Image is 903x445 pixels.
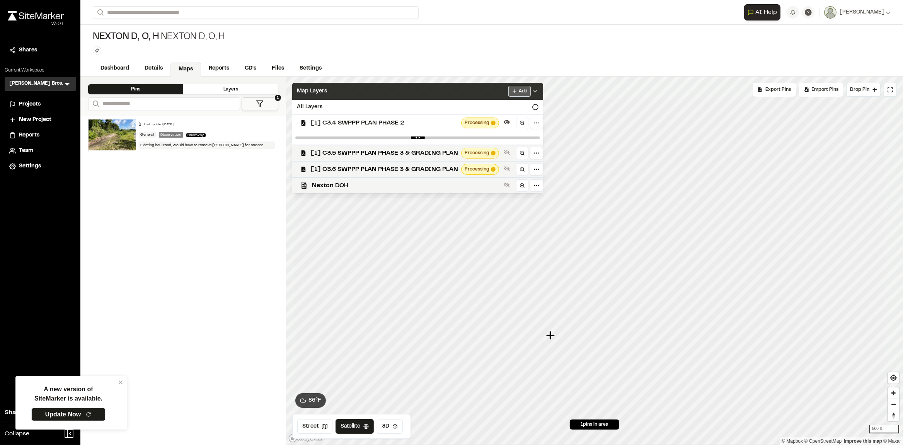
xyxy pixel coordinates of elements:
a: Settings [9,162,71,170]
span: Drop Pin [850,86,869,93]
span: Projects [19,100,41,109]
div: Import Pins into your project [799,83,843,97]
a: Maxar [883,438,901,444]
a: Reports [9,131,71,140]
button: 86°F [295,393,326,408]
a: Files [264,61,292,76]
button: Open AI Assistant [744,4,780,20]
div: General [139,132,156,138]
a: Mapbox [782,438,803,444]
span: 1 [275,95,281,101]
span: Map layer tileset processing [491,167,496,172]
span: 1 pins in area [581,421,608,428]
span: [1] C3.5 SWPPP PLAN PHASE 3 & GRADING PLAN [311,148,458,158]
p: A new version of SiteMarker is available. [34,385,102,403]
div: Map layer tileset processing [461,148,499,159]
span: Team [19,147,33,155]
a: Update Now [31,408,106,421]
span: [PERSON_NAME] [840,8,884,17]
div: Observation [159,132,183,138]
button: Hide layer [502,118,511,127]
button: Show layer [502,180,511,189]
button: Drop Pin [847,83,881,97]
div: Layers [183,84,278,94]
a: Team [9,147,71,155]
button: Search [88,97,102,110]
span: Import Pins [812,86,838,93]
span: Reports [19,131,39,140]
button: Add [508,86,531,97]
div: Oh geez...please don't... [8,20,64,27]
div: Last updated [DATE] [145,123,174,127]
a: Projects [9,100,71,109]
a: Reports [201,61,237,76]
button: Show layer [502,148,511,157]
a: Map feedback [844,438,882,444]
button: Edit Tags [93,46,101,55]
a: Shares [9,46,71,55]
button: Show layer [502,164,511,173]
button: Search [93,6,107,19]
span: Map layer tileset processing [491,121,496,125]
button: Satellite [336,419,374,434]
a: Mapbox logo [288,434,322,443]
a: Settings [292,61,329,76]
span: Roadway [186,133,206,137]
span: New Project [19,116,51,124]
span: [1] C3.4 SWPPP PLAN PHASE 2 [311,118,458,128]
div: Pins [88,84,183,94]
button: Find my location [888,372,899,384]
a: Dashboard [93,61,137,76]
div: Map layer tileset processing [461,164,499,175]
button: 1 [242,97,278,110]
a: CD's [237,61,264,76]
a: Maps [170,62,201,77]
div: No pins available to export [753,83,796,97]
button: [PERSON_NAME] [824,6,891,19]
a: New Project [9,116,71,124]
div: Map layer tileset processing [461,118,499,128]
div: 500 ft [869,425,899,433]
h3: [PERSON_NAME] Bros. [9,80,63,88]
span: Shares [19,46,37,55]
span: 86 ° F [308,396,321,405]
img: file [89,119,136,150]
span: [1] C3.6 SWPPP PLAN PHASE 3 & GRADING PLAN [311,165,458,174]
canvas: Map [286,77,903,445]
div: Map marker [546,331,556,341]
span: Map layer tileset processing [491,151,496,155]
span: Processing [465,166,489,173]
span: Add [519,88,527,95]
div: Open AI Assistant [744,4,784,20]
button: 3D [377,419,403,434]
span: Map Layers [297,87,327,95]
span: Processing [465,119,489,126]
button: Zoom in [888,387,899,399]
a: Zoom to layer [516,117,528,129]
span: Nexton DOH [312,181,501,190]
p: Current Workspace [5,67,76,74]
span: Export Pins [765,86,791,93]
button: Zoom out [888,399,899,410]
button: Street [297,419,332,434]
button: Reset bearing to north [888,410,899,421]
img: User [824,6,837,19]
img: kmz_black_icon64.png [301,182,307,189]
span: Share Workspace [5,408,56,417]
a: Zoom to layer [516,147,528,159]
span: AI Help [755,8,777,17]
span: Processing [465,150,489,157]
img: rebrand.png [8,11,64,20]
div: 1 [139,121,141,128]
a: OpenStreetMap [804,438,842,444]
div: Existing haul road, would have to remove [PERSON_NAME] for access [139,142,275,149]
div: nexton D, O, H [93,31,225,43]
div: All Layers [292,100,543,114]
a: Zoom to layer [516,179,528,192]
span: Collapse [5,429,29,438]
a: Zoom to layer [516,163,528,176]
